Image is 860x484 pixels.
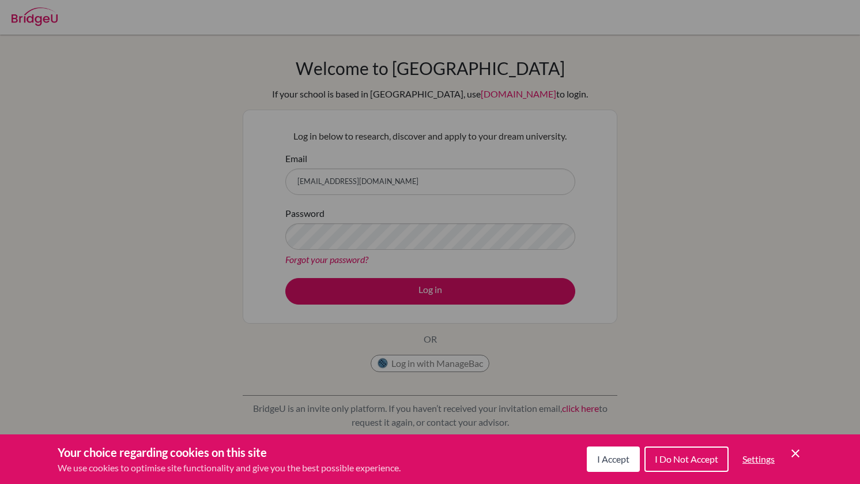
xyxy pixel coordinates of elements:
[655,453,718,464] span: I Do Not Accept
[58,444,401,461] h3: Your choice regarding cookies on this site
[597,453,629,464] span: I Accept
[587,447,640,472] button: I Accept
[733,448,784,471] button: Settings
[742,453,775,464] span: Settings
[58,461,401,475] p: We use cookies to optimise site functionality and give you the best possible experience.
[644,447,729,472] button: I Do Not Accept
[789,447,802,460] button: Save and close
